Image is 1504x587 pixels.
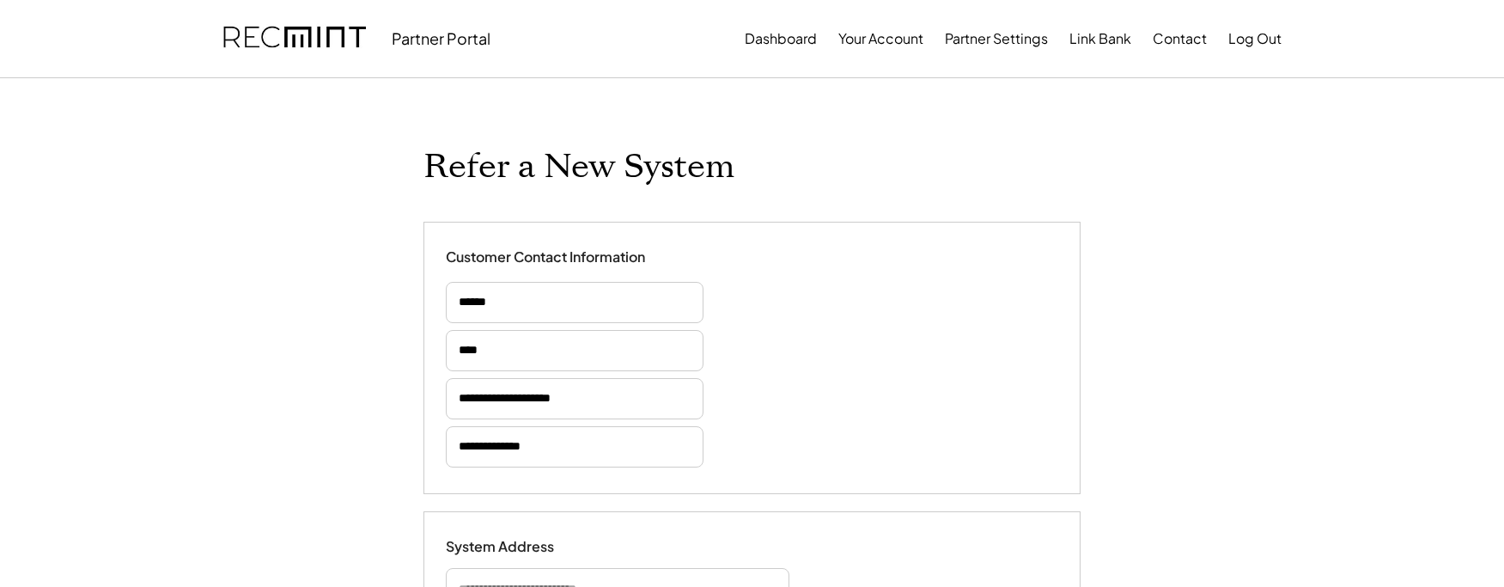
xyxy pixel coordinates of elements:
[423,147,734,187] h1: Refer a New System
[392,28,490,48] div: Partner Portal
[838,21,923,56] button: Your Account
[745,21,817,56] button: Dashboard
[1228,21,1282,56] button: Log Out
[446,538,618,556] div: System Address
[446,248,645,266] div: Customer Contact Information
[223,9,366,68] img: recmint-logotype%403x.png
[1069,21,1131,56] button: Link Bank
[1153,21,1207,56] button: Contact
[945,21,1048,56] button: Partner Settings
